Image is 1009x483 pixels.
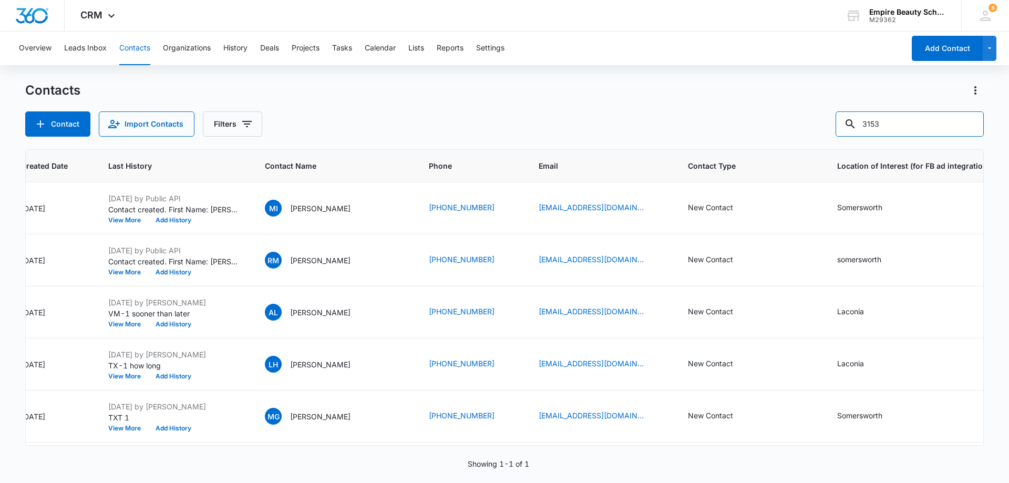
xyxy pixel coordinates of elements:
[108,217,148,223] button: View More
[429,160,498,171] span: Phone
[837,202,901,214] div: Location of Interest (for FB ad integration) - Somersworth - Select to Edit Field
[80,9,102,20] span: CRM
[108,360,240,371] p: TX-1 how long
[539,254,644,265] a: [EMAIL_ADDRESS][DOMAIN_NAME]
[265,408,282,425] span: MG
[108,297,240,308] p: [DATE] by [PERSON_NAME]
[837,410,901,423] div: Location of Interest (for FB ad integration) - Somersworth - Select to Edit Field
[837,160,990,171] span: Location of Interest (for FB ad integration)
[332,32,352,65] button: Tasks
[539,410,663,423] div: Email - mirabellefrostgraves@gmail.com - Select to Edit Field
[108,349,240,360] p: [DATE] by [PERSON_NAME]
[108,308,240,319] p: VM-1 sooner than later
[688,358,752,371] div: Contact Type - New Contact - Select to Edit Field
[108,269,148,275] button: View More
[25,111,90,137] button: Add Contact
[837,254,900,266] div: Location of Interest (for FB ad integration) - somersworth - Select to Edit Field
[539,202,663,214] div: Email - Merrifield8223@gmail.com - Select to Edit Field
[108,193,240,204] p: [DATE] by Public API
[21,411,83,422] div: [DATE]
[429,410,495,421] a: [PHONE_NUMBER]
[99,111,194,137] button: Import Contacts
[290,411,351,422] p: [PERSON_NAME]
[837,358,864,369] div: Laconia
[265,252,369,269] div: Contact Name - Russel Masi - Select to Edit Field
[25,83,80,98] h1: Contacts
[148,425,199,431] button: Add History
[688,254,752,266] div: Contact Type - New Contact - Select to Edit Field
[21,255,83,266] div: [DATE]
[148,269,199,275] button: Add History
[869,16,946,24] div: account id
[688,358,733,369] div: New Contact
[837,358,883,371] div: Location of Interest (for FB ad integration) - Laconia - Select to Edit Field
[108,160,224,171] span: Last History
[468,458,529,469] p: Showing 1-1 of 1
[21,160,68,171] span: Created Date
[688,202,733,213] div: New Contact
[429,306,495,317] a: [PHONE_NUMBER]
[429,202,495,213] a: [PHONE_NUMBER]
[836,111,984,137] input: Search Contacts
[837,306,883,318] div: Location of Interest (for FB ad integration) - Laconia - Select to Edit Field
[64,32,107,65] button: Leads Inbox
[265,200,282,217] span: MI
[539,410,644,421] a: [EMAIL_ADDRESS][DOMAIN_NAME]
[429,358,495,369] a: [PHONE_NUMBER]
[429,306,513,318] div: Phone - (603) 403-2503 - Select to Edit Field
[837,410,882,421] div: Somersworth
[108,401,240,412] p: [DATE] by [PERSON_NAME]
[290,307,351,318] p: [PERSON_NAME]
[429,254,495,265] a: [PHONE_NUMBER]
[21,203,83,214] div: [DATE]
[223,32,248,65] button: History
[108,204,240,215] p: Contact created. First Name: [PERSON_NAME] Last Name: Istoc Source: Form - Contact Us Status(es):...
[429,202,513,214] div: Phone - (603) 688-0682 - Select to Edit Field
[265,304,369,321] div: Contact Name - Aubrie Leeper - Select to Edit Field
[539,306,644,317] a: [EMAIL_ADDRESS][DOMAIN_NAME]
[148,373,199,379] button: Add History
[108,373,148,379] button: View More
[539,254,663,266] div: Email - Russelpm65@gmail.com - Select to Edit Field
[869,8,946,16] div: account name
[108,425,148,431] button: View More
[989,4,997,12] span: 8
[688,306,733,317] div: New Contact
[539,358,663,371] div: Email - lahussey2004@yahoo.com - Select to Edit Field
[688,254,733,265] div: New Contact
[21,359,83,370] div: [DATE]
[265,356,369,373] div: Contact Name - Laci Hussey - Select to Edit Field
[688,410,733,421] div: New Contact
[265,356,282,373] span: LH
[476,32,504,65] button: Settings
[260,32,279,65] button: Deals
[203,111,262,137] button: Filters
[265,200,369,217] div: Contact Name - Matthew Istoc - Select to Edit Field
[148,217,199,223] button: Add History
[539,306,663,318] div: Email - aubrie.leep2009@gmail.com - Select to Edit Field
[688,410,752,423] div: Contact Type - New Contact - Select to Edit Field
[163,32,211,65] button: Organizations
[108,321,148,327] button: View More
[837,254,881,265] div: somersworth
[265,408,369,425] div: Contact Name - Mirabelle Graves - Select to Edit Field
[429,358,513,371] div: Phone - +1 (603) 616-9360 - Select to Edit Field
[148,321,199,327] button: Add History
[119,32,150,65] button: Contacts
[265,160,388,171] span: Contact Name
[290,203,351,214] p: [PERSON_NAME]
[290,359,351,370] p: [PERSON_NAME]
[539,160,647,171] span: Email
[967,82,984,99] button: Actions
[539,358,644,369] a: [EMAIL_ADDRESS][DOMAIN_NAME]
[688,202,752,214] div: Contact Type - New Contact - Select to Edit Field
[408,32,424,65] button: Lists
[19,32,52,65] button: Overview
[265,304,282,321] span: AL
[290,255,351,266] p: [PERSON_NAME]
[989,4,997,12] div: notifications count
[265,252,282,269] span: RM
[429,254,513,266] div: Phone - +1 (802) 595-5644 - Select to Edit Field
[837,306,864,317] div: Laconia
[108,256,240,267] p: Contact created. First Name: [PERSON_NAME] Last Name: [PERSON_NAME] Source: Form - Facebook Statu...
